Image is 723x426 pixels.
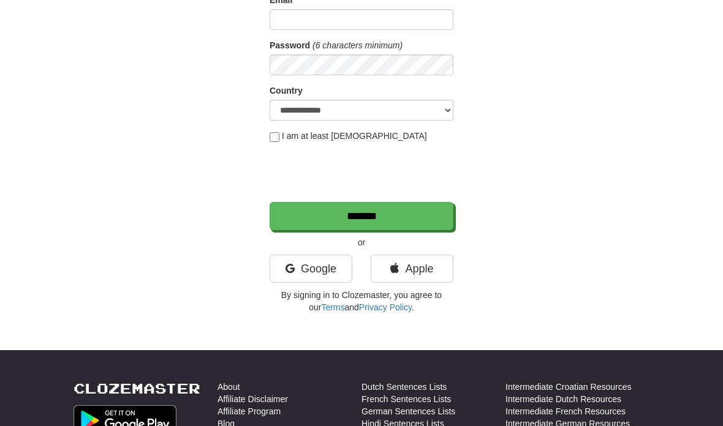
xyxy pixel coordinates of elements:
a: Intermediate Croatian Resources [505,381,631,393]
a: Privacy Policy [359,302,412,312]
a: French Sentences Lists [362,393,451,405]
p: or [270,236,453,248]
iframe: reCAPTCHA [270,148,456,196]
a: Apple [371,255,453,283]
label: I am at least [DEMOGRAPHIC_DATA] [270,130,427,142]
a: Affiliate Disclaimer [218,393,288,405]
a: Dutch Sentences Lists [362,381,447,393]
a: Intermediate French Resources [505,405,626,417]
a: Affiliate Program [218,405,281,417]
input: I am at least [DEMOGRAPHIC_DATA] [270,132,279,142]
em: (6 characters minimum) [312,40,403,50]
a: Terms [321,302,344,312]
a: German Sentences Lists [362,405,455,417]
a: About [218,381,240,393]
a: Google [270,255,352,283]
p: By signing in to Clozemaster, you agree to our and . [270,289,453,313]
a: Clozemaster [74,381,200,396]
label: Password [270,39,310,51]
label: Country [270,84,303,97]
a: Intermediate Dutch Resources [505,393,621,405]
